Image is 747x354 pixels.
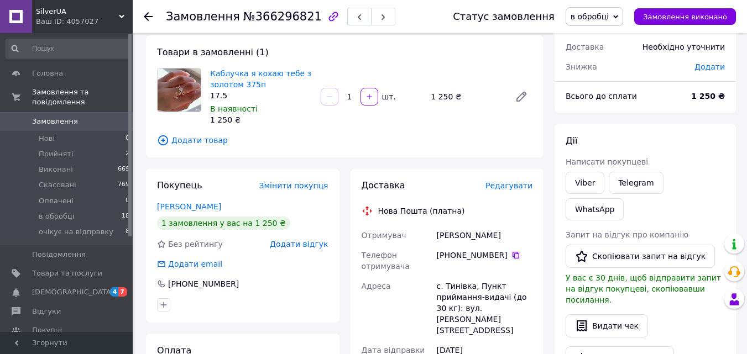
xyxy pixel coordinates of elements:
[110,287,119,297] span: 4
[36,7,119,17] span: SilverUA
[566,230,688,239] span: Запит на відгук про компанію
[39,227,113,237] span: очікує на відправку
[39,149,73,159] span: Прийняті
[157,202,221,211] a: [PERSON_NAME]
[566,92,637,101] span: Всього до сплати
[571,12,609,21] span: в обробці
[32,307,61,316] span: Відгуки
[510,86,532,108] a: Редагувати
[426,89,506,104] div: 1 250 ₴
[566,43,604,51] span: Доставка
[634,8,736,25] button: Замовлення виконано
[643,13,727,21] span: Замовлення виконано
[362,251,410,271] span: Телефон отримувача
[566,135,577,146] span: Дії
[39,212,74,221] span: в обробці
[118,180,129,190] span: 769
[39,134,55,144] span: Нові
[636,35,732,59] div: Необхідно уточнити
[32,250,86,260] span: Повідомлення
[566,157,648,166] span: Написати покупцеві
[39,196,74,206] span: Оплачені
[157,216,290,230] div: 1 замовлення у вас на 1 250 ₴
[32,325,62,335] span: Покупці
[210,104,258,113] span: В наявності
[435,276,535,340] div: с. Тинівка, Пункт приймання-видачі (до 30 кг): вул. [PERSON_NAME][STREET_ADDRESS]
[691,92,725,101] b: 1 250 ₴
[32,268,102,278] span: Товари та послуги
[566,62,597,71] span: Знижка
[32,68,63,78] span: Головна
[32,287,114,297] span: [DEMOGRAPHIC_DATA]
[166,10,240,23] span: Замовлення
[167,258,223,270] div: Додати email
[362,180,405,191] span: Доставка
[210,69,311,89] a: Каблучка я кохаю тебе з золотом 375п
[210,114,312,125] div: 1 250 ₴
[39,165,73,175] span: Виконані
[144,11,153,22] div: Повернутися назад
[118,165,129,175] span: 669
[122,212,129,221] span: 18
[259,181,328,190] span: Змінити покупця
[167,278,240,289] div: [PHONE_NUMBER]
[566,198,624,220] a: WhatsApp
[158,68,201,112] img: Каблучка я кохаю тебе з золотом 375п
[157,134,532,146] span: Додати товар
[243,10,322,23] span: №366296821
[566,245,715,268] button: Скопіювати запит на відгук
[270,240,328,249] span: Додати відгук
[437,250,532,261] div: [PHONE_NUMBER]
[566,273,721,304] span: У вас є 30 днів, щоб відправити запит на відгук покупцеві, скопіювавши посилання.
[156,258,223,270] div: Додати email
[126,134,129,144] span: 0
[126,149,129,159] span: 2
[126,227,129,237] span: 8
[168,240,223,249] span: Без рейтингу
[694,62,725,71] span: Додати
[566,172,604,194] a: Viber
[566,314,648,337] button: Видати чек
[379,91,397,102] div: шт.
[362,231,406,240] span: Отримувач
[375,205,468,216] div: Нова Пошта (платна)
[157,180,202,191] span: Покупець
[210,90,312,101] div: 17.5
[453,11,555,22] div: Статус замовлення
[118,287,127,297] span: 7
[39,180,76,190] span: Скасовані
[36,17,133,27] div: Ваш ID: 4057027
[32,87,133,107] span: Замовлення та повідомлення
[485,181,532,190] span: Редагувати
[126,196,129,206] span: 0
[157,47,269,57] span: Товари в замовленні (1)
[6,39,130,59] input: Пошук
[435,225,535,245] div: [PERSON_NAME]
[609,172,663,194] a: Telegram
[32,117,78,126] span: Замовлення
[362,282,391,290] span: Адреса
